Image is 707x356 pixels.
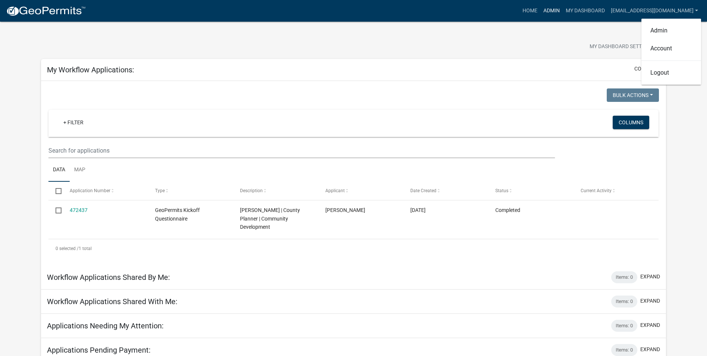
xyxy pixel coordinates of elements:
span: Status [495,188,508,193]
div: Items: 0 [611,271,637,283]
div: [EMAIL_ADDRESS][DOMAIN_NAME] [641,19,701,85]
a: Admin [540,4,563,18]
a: Logout [641,64,701,82]
h5: Applications Needing My Attention: [47,321,164,330]
span: 0 selected / [56,246,79,251]
div: collapse [41,81,666,265]
button: collapse [634,65,660,73]
a: My Dashboard [563,4,608,18]
a: Home [520,4,540,18]
h5: Workflow Applications Shared By Me: [47,273,170,282]
span: Application Number [70,188,110,193]
h5: My Workflow Applications: [47,65,134,74]
span: 09/02/2025 [410,207,426,213]
datatable-header-cell: Status [488,182,573,200]
button: expand [640,346,660,353]
span: Description [240,188,263,193]
datatable-header-cell: Current Activity [573,182,658,200]
button: My Dashboard Settingssettings [584,40,670,54]
div: Items: 0 [611,344,637,356]
a: Data [48,158,70,182]
span: Current Activity [581,188,612,193]
button: expand [640,297,660,305]
datatable-header-cell: Description [233,182,318,200]
button: Bulk Actions [607,88,659,102]
datatable-header-cell: Application Number [63,182,148,200]
div: 1 total [48,239,659,258]
h5: Applications Pending Payment: [47,346,151,355]
span: Type [155,188,165,193]
h5: Workflow Applications Shared With Me: [47,297,177,306]
button: expand [640,321,660,329]
span: Kimberly Dutton [325,207,365,213]
a: Account [641,40,701,57]
datatable-header-cell: Applicant [318,182,403,200]
span: My Dashboard Settings [590,43,654,51]
button: Columns [613,116,649,129]
div: Items: 0 [611,296,637,307]
span: Completed [495,207,520,213]
span: Kimberly Dutton | County Planner | Community Development [240,207,300,230]
a: 472437 [70,207,88,213]
a: Map [70,158,90,182]
a: Admin [641,22,701,40]
a: [EMAIL_ADDRESS][DOMAIN_NAME] [608,4,701,18]
input: Search for applications [48,143,555,158]
span: Applicant [325,188,345,193]
span: Date Created [410,188,436,193]
datatable-header-cell: Date Created [403,182,488,200]
datatable-header-cell: Type [148,182,233,200]
datatable-header-cell: Select [48,182,63,200]
button: expand [640,273,660,281]
span: GeoPermits Kickoff Questionnaire [155,207,200,222]
a: + Filter [57,116,89,129]
div: Items: 0 [611,320,637,332]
